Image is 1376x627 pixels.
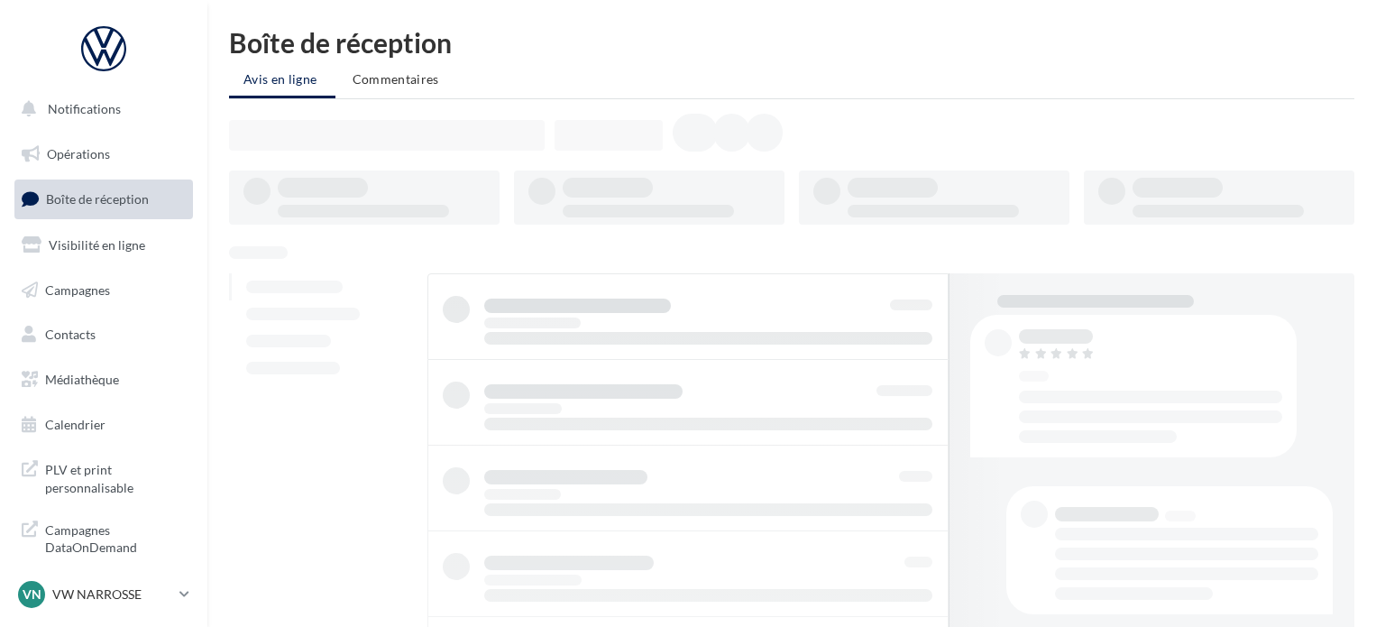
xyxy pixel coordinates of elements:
div: Boîte de réception [229,29,1354,56]
span: Visibilité en ligne [49,237,145,253]
a: Opérations [11,135,197,173]
a: Contacts [11,316,197,354]
a: VN VW NARROSSE [14,577,193,612]
a: Campagnes DataOnDemand [11,511,197,564]
span: Opérations [47,146,110,161]
a: Campagnes [11,272,197,309]
a: Visibilité en ligne [11,226,197,264]
span: VN [23,586,41,604]
span: PLV et print personnalisable [45,457,186,496]
span: Boîte de réception [46,191,149,207]
span: Notifications [48,101,121,116]
p: VW NARROSSE [52,586,172,604]
span: Commentaires [353,71,439,87]
span: Campagnes [45,281,110,297]
a: Calendrier [11,406,197,444]
span: Calendrier [45,417,105,432]
a: PLV et print personnalisable [11,450,197,503]
button: Notifications [11,90,189,128]
span: Médiathèque [45,372,119,387]
span: Campagnes DataOnDemand [45,518,186,557]
a: Boîte de réception [11,180,197,218]
a: Médiathèque [11,361,197,399]
span: Contacts [45,327,96,342]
